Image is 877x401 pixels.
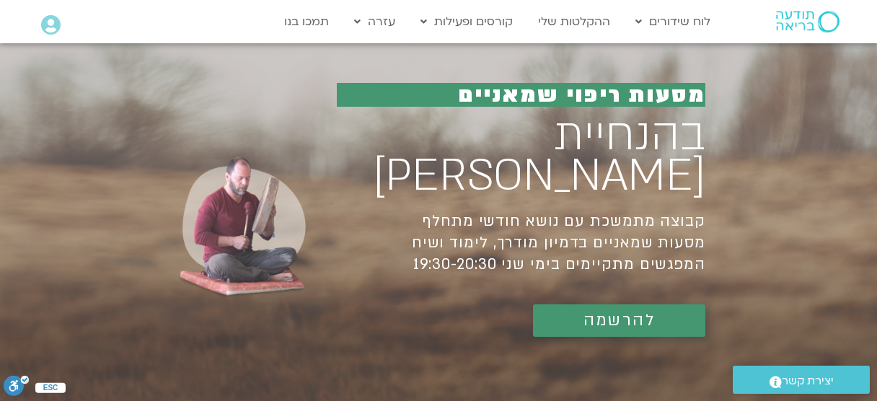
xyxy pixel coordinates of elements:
span: יצירת קשר [782,371,834,391]
img: תודעה בריאה [776,11,839,32]
h1: בהנחיית [PERSON_NAME] [337,115,705,196]
a: ההקלטות שלי [531,8,617,35]
span: להרשמה [583,312,655,330]
a: להרשמה [533,304,705,337]
h1: קבוצה מתמשכת עם נושא חודשי מתחלף מסעות שמאניים בדמיון מודרך, לימוד ושיח המפגשים מתקיימים בימי שני... [337,211,705,276]
a: עזרה [347,8,402,35]
a: לוח שידורים [628,8,718,35]
h1: מסעות ריפוי שמאניים [337,83,705,107]
a: תמכו בנו [277,8,336,35]
a: קורסים ופעילות [413,8,520,35]
a: יצירת קשר [733,366,870,394]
